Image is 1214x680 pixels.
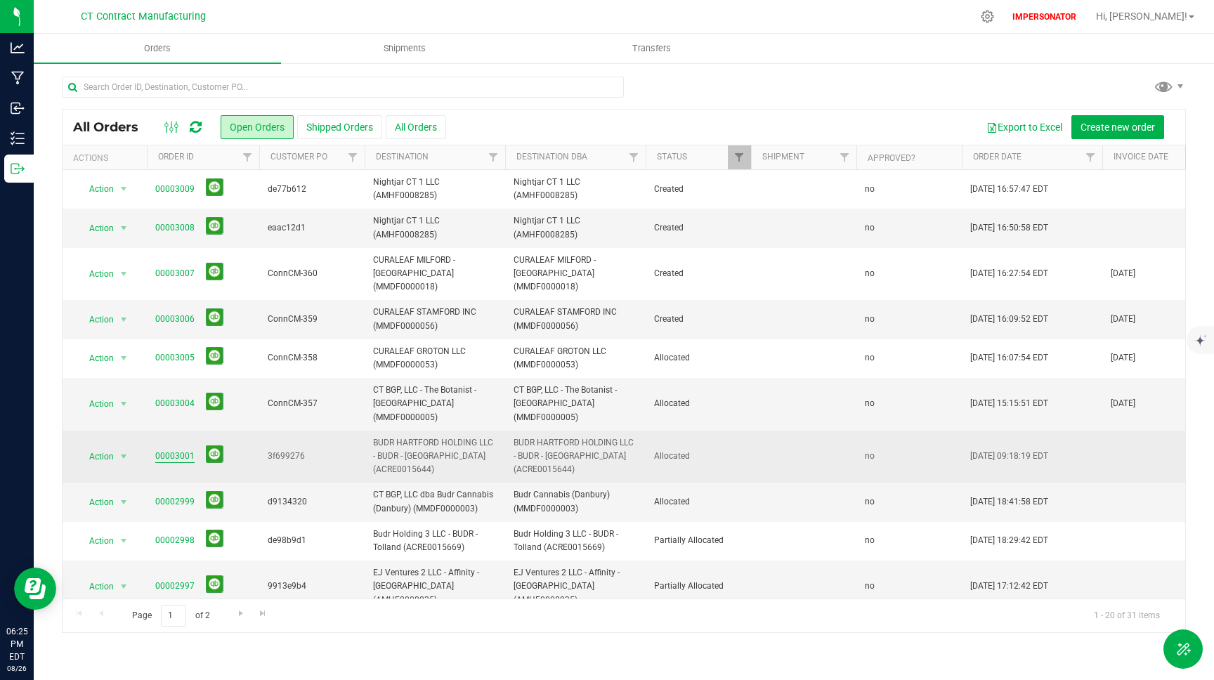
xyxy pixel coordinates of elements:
[514,345,637,372] span: CURALEAF GROTON LLC (MMDF0000053)
[155,397,195,410] a: 00003004
[373,566,497,607] span: EJ Ventures 2 LLC - Affinity - [GEOGRAPHIC_DATA] (AMHF0008235)
[14,568,56,610] iframe: Resource center
[1081,122,1155,133] span: Create new order
[654,495,743,509] span: Allocated
[270,152,327,162] a: Customer PO
[281,34,528,63] a: Shipments
[115,447,133,466] span: select
[373,528,497,554] span: Budr Holding 3 LLC - BUDR - Tolland (ACRE0015669)
[120,605,221,627] span: Page of 2
[514,306,637,332] span: CURALEAF STAMFORD INC (MMDF0000056)
[865,580,875,593] span: no
[373,254,497,294] span: CURALEAF MILFORD - [GEOGRAPHIC_DATA] (MMDF0000018)
[155,450,195,463] a: 00003001
[373,488,497,515] span: CT BGP, LLC dba Budr Cannabis (Danbury) (MMDF0000003)
[970,534,1048,547] span: [DATE] 18:29:42 EDT
[268,534,356,547] span: de98b9d1
[654,580,743,593] span: Partially Allocated
[970,267,1048,280] span: [DATE] 16:27:54 EDT
[762,152,804,162] a: Shipment
[514,528,637,554] span: Budr Holding 3 LLC - BUDR - Tolland (ACRE0015669)
[373,306,497,332] span: CURALEAF STAMFORD INC (MMDF0000056)
[155,221,195,235] a: 00003008
[77,492,115,512] span: Action
[155,267,195,280] a: 00003007
[1079,145,1102,169] a: Filter
[970,450,1048,463] span: [DATE] 09:18:19 EDT
[268,397,356,410] span: ConnCM-357
[386,115,446,139] button: All Orders
[970,580,1048,593] span: [DATE] 17:12:42 EDT
[253,605,273,624] a: Go to the last page
[115,394,133,414] span: select
[161,605,186,627] input: 1
[657,152,687,162] a: Status
[373,214,497,241] span: Nightjar CT 1 LLC (AMHF0008285)
[865,450,875,463] span: no
[1071,115,1164,139] button: Create new order
[155,534,195,547] a: 00002998
[654,397,743,410] span: Allocated
[1184,145,1208,169] a: Filter
[1114,152,1168,162] a: Invoice Date
[155,580,195,593] a: 00002997
[373,436,497,477] span: BUDR HARTFORD HOLDING LLC - BUDR - [GEOGRAPHIC_DATA] (ACRE0015644)
[77,310,115,329] span: Action
[268,351,356,365] span: ConnCM-358
[155,495,195,509] a: 00002999
[115,492,133,512] span: select
[654,221,743,235] span: Created
[833,145,856,169] a: Filter
[970,351,1048,365] span: [DATE] 16:07:54 EDT
[115,264,133,284] span: select
[654,450,743,463] span: Allocated
[115,531,133,551] span: select
[62,77,624,98] input: Search Order ID, Destination, Customer PO...
[11,41,25,55] inline-svg: Analytics
[155,313,195,326] a: 00003006
[514,384,637,424] span: CT BGP, LLC - The Botanist - [GEOGRAPHIC_DATA] (MMDF0000005)
[865,267,875,280] span: no
[516,152,587,162] a: Destination DBA
[654,351,743,365] span: Allocated
[34,34,281,63] a: Orders
[1083,605,1171,626] span: 1 - 20 of 31 items
[1111,313,1135,326] span: [DATE]
[865,221,875,235] span: no
[73,153,141,163] div: Actions
[155,351,195,365] a: 00003005
[654,267,743,280] span: Created
[514,488,637,515] span: Budr Cannabis (Danbury) (MMDF0000003)
[268,267,356,280] span: ConnCM-360
[268,495,356,509] span: d9134320
[654,183,743,196] span: Created
[77,577,115,596] span: Action
[155,183,195,196] a: 00003009
[77,531,115,551] span: Action
[230,605,251,624] a: Go to the next page
[77,394,115,414] span: Action
[297,115,382,139] button: Shipped Orders
[81,11,206,22] span: CT Contract Manufacturing
[622,145,646,169] a: Filter
[514,436,637,477] span: BUDR HARTFORD HOLDING LLC - BUDR - [GEOGRAPHIC_DATA] (ACRE0015644)
[11,131,25,145] inline-svg: Inventory
[11,162,25,176] inline-svg: Outbound
[528,34,776,63] a: Transfers
[865,313,875,326] span: no
[970,183,1048,196] span: [DATE] 16:57:47 EDT
[77,218,115,238] span: Action
[158,152,194,162] a: Order ID
[970,397,1048,410] span: [DATE] 15:15:51 EDT
[514,566,637,607] span: EJ Ventures 2 LLC - Affinity - [GEOGRAPHIC_DATA] (AMHF0008235)
[77,348,115,368] span: Action
[11,71,25,85] inline-svg: Manufacturing
[482,145,505,169] a: Filter
[236,145,259,169] a: Filter
[865,534,875,547] span: no
[613,42,690,55] span: Transfers
[115,310,133,329] span: select
[77,264,115,284] span: Action
[268,450,356,463] span: 3f699276
[268,313,356,326] span: ConnCM-359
